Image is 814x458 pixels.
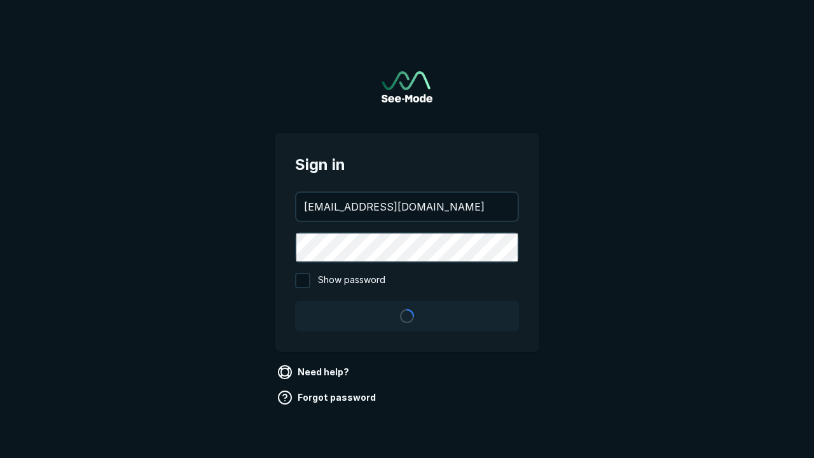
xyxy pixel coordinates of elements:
span: Sign in [295,153,519,176]
input: your@email.com [296,193,518,221]
img: See-Mode Logo [382,71,432,102]
span: Show password [318,273,385,288]
a: Go to sign in [382,71,432,102]
a: Need help? [275,362,354,382]
a: Forgot password [275,387,381,408]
